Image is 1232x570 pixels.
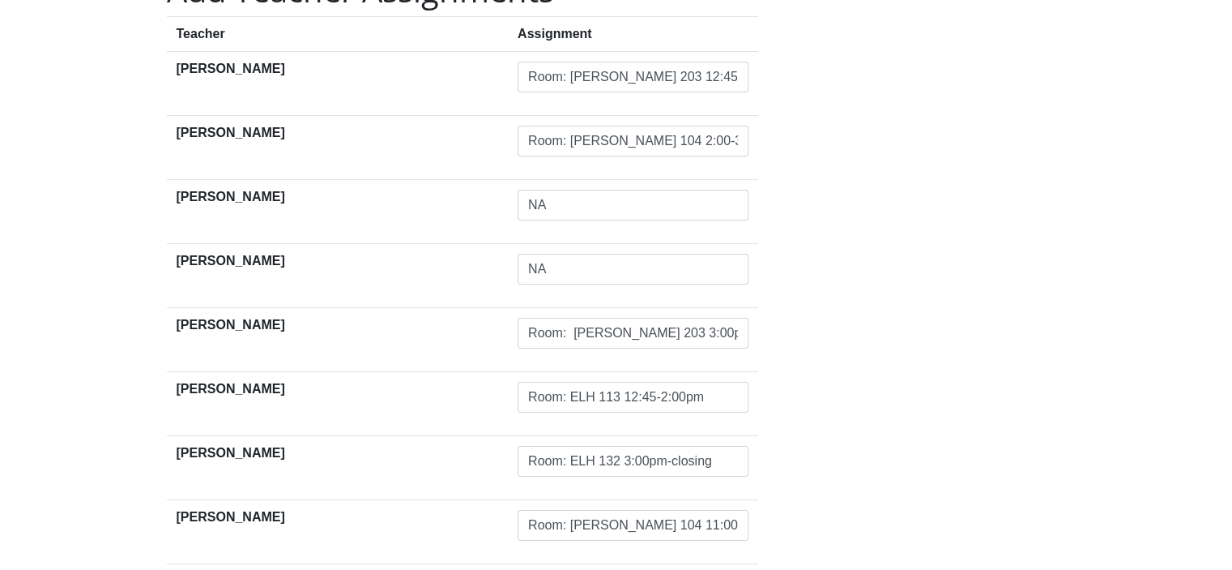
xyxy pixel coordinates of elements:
[508,16,757,51] th: Assignment
[167,307,509,371] th: [PERSON_NAME]
[167,435,509,499] th: [PERSON_NAME]
[518,318,748,349] input: e.g. Room 408 from 10-11am
[518,190,748,221] input: e.g. Room 408 from 10-11am
[167,243,509,307] th: [PERSON_NAME]
[518,62,748,92] input: e.g. Room 408 from 10-11am
[167,371,509,435] th: [PERSON_NAME]
[167,179,509,243] th: [PERSON_NAME]
[518,126,748,156] input: e.g. Room 408 from 10-11am
[518,382,748,413] input: e.g. Room 408 from 10-11am
[518,254,748,285] input: e.g. Room 408 from 10-11am
[518,510,748,541] input: e.g. Room 408 from 10-11am
[167,499,509,564] th: [PERSON_NAME]
[167,16,509,51] th: Teacher
[167,115,509,179] th: [PERSON_NAME]
[518,446,748,477] input: e.g. Room 408 from 10-11am
[167,51,509,115] th: [PERSON_NAME]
